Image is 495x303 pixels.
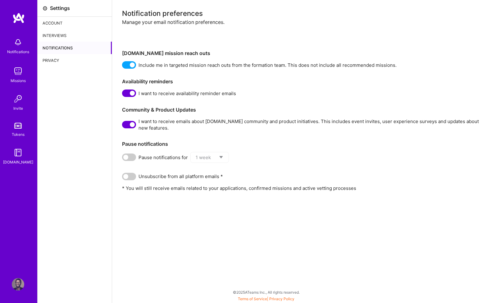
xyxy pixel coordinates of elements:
img: Invite [12,93,24,105]
div: Tokens [12,131,25,138]
span: Pause notifications for [139,154,188,161]
div: [DOMAIN_NAME] [3,159,33,165]
p: * You will still receive emails related to your applications, confirmed missions and active vetti... [122,185,485,191]
img: tokens [14,123,22,129]
img: guide book [12,146,24,159]
div: © 2025 ATeams Inc., All rights reserved. [37,284,495,300]
div: Manage your email notification preferences. [122,19,485,45]
h3: [DOMAIN_NAME] mission reach outs [122,50,485,56]
div: Interviews [38,29,112,42]
i: icon Settings [43,6,48,11]
span: I want to receive availability reminder emails [139,90,236,97]
div: Invite [13,105,23,112]
div: Settings [50,5,70,11]
span: Include me in targeted mission reach outs from the formation team. This does not include all reco... [139,62,397,68]
a: Privacy Policy [269,296,294,301]
img: teamwork [12,65,24,77]
h3: Pause notifications [122,141,485,147]
span: I want to receive emails about [DOMAIN_NAME] community and product initiatives. This includes eve... [139,118,485,131]
div: Account [38,17,112,29]
span: Unsubscribe from all platform emails * [139,173,223,180]
div: Notifications [38,42,112,54]
a: Terms of Service [238,296,267,301]
h3: Availability reminders [122,79,485,85]
img: User Avatar [12,278,24,291]
img: bell [12,36,24,48]
div: Privacy [38,54,112,67]
div: Notifications [7,48,29,55]
h3: Community & Product Updates [122,107,485,113]
span: | [238,296,294,301]
div: Notification preferences [122,10,485,16]
img: logo [12,12,25,24]
div: Missions [11,77,26,84]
